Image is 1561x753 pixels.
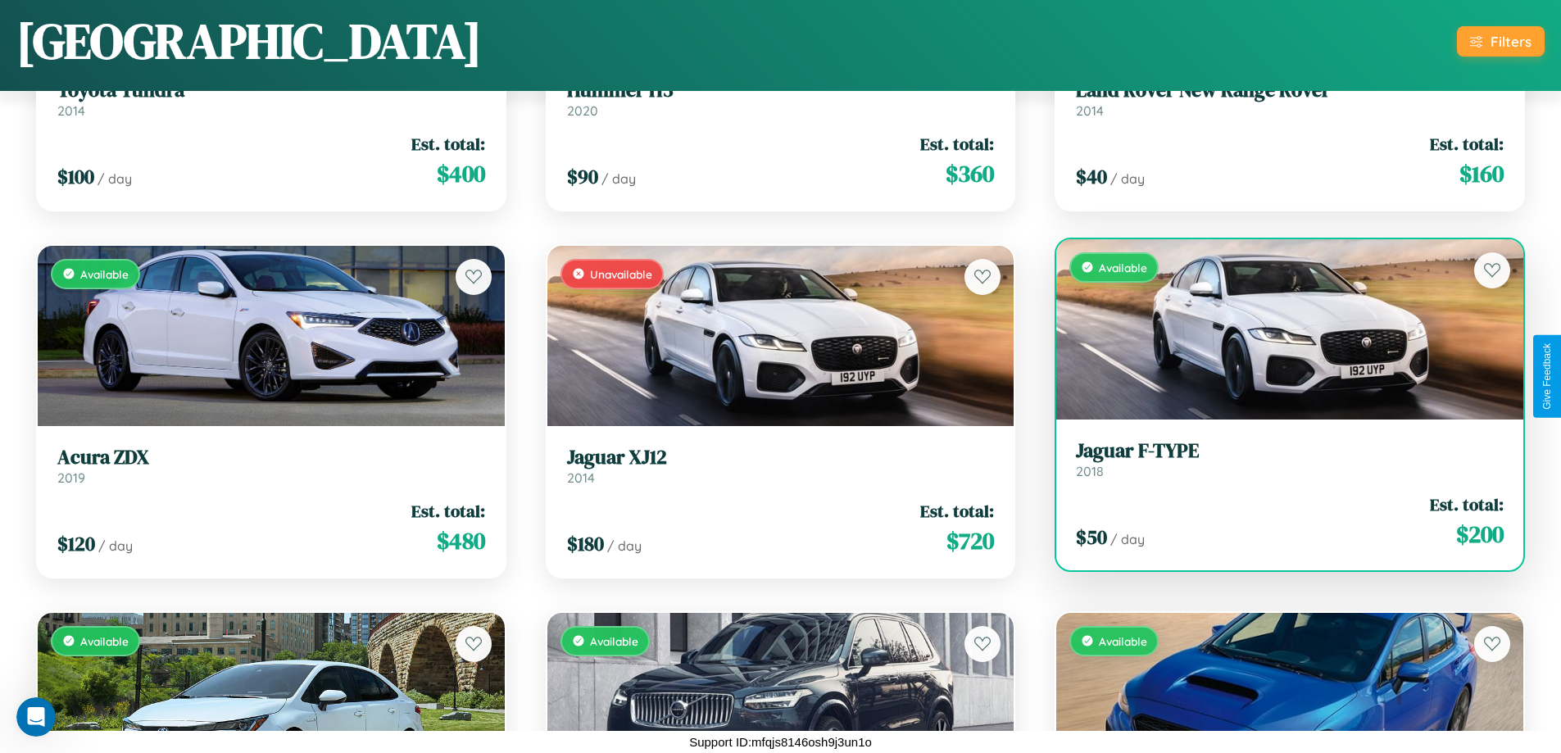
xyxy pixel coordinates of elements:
[590,634,638,648] span: Available
[920,132,994,156] span: Est. total:
[1110,170,1145,187] span: / day
[567,446,995,469] h3: Jaguar XJ12
[98,538,133,554] span: / day
[1491,33,1532,50] div: Filters
[1457,26,1545,57] button: Filters
[1541,343,1553,410] div: Give Feedback
[411,499,485,523] span: Est. total:
[689,731,872,753] p: Support ID: mfqjs8146osh9j3un1o
[1076,163,1107,190] span: $ 40
[57,446,485,486] a: Acura ZDX2019
[57,163,94,190] span: $ 100
[1099,261,1147,274] span: Available
[946,524,994,557] span: $ 720
[57,446,485,469] h3: Acura ZDX
[1459,157,1504,190] span: $ 160
[920,499,994,523] span: Est. total:
[1076,79,1504,102] h3: Land Rover New Range Rover
[16,697,56,737] iframe: Intercom live chat
[1076,463,1104,479] span: 2018
[1430,492,1504,516] span: Est. total:
[601,170,636,187] span: / day
[1076,439,1504,479] a: Jaguar F-TYPE2018
[590,267,652,281] span: Unavailable
[567,79,995,102] h3: Hummer H3
[1456,518,1504,551] span: $ 200
[57,102,85,119] span: 2014
[1076,102,1104,119] span: 2014
[80,267,129,281] span: Available
[567,79,995,119] a: Hummer H32020
[16,7,482,75] h1: [GEOGRAPHIC_DATA]
[1076,524,1107,551] span: $ 50
[57,469,85,486] span: 2019
[80,634,129,648] span: Available
[567,163,598,190] span: $ 90
[57,79,485,119] a: Toyota Tundra2014
[437,524,485,557] span: $ 480
[1099,634,1147,648] span: Available
[607,538,642,554] span: / day
[567,469,595,486] span: 2014
[98,170,132,187] span: / day
[411,132,485,156] span: Est. total:
[1076,439,1504,463] h3: Jaguar F-TYPE
[567,530,604,557] span: $ 180
[946,157,994,190] span: $ 360
[57,530,95,557] span: $ 120
[1076,79,1504,119] a: Land Rover New Range Rover2014
[1430,132,1504,156] span: Est. total:
[567,102,598,119] span: 2020
[57,79,485,102] h3: Toyota Tundra
[1110,531,1145,547] span: / day
[437,157,485,190] span: $ 400
[567,446,995,486] a: Jaguar XJ122014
